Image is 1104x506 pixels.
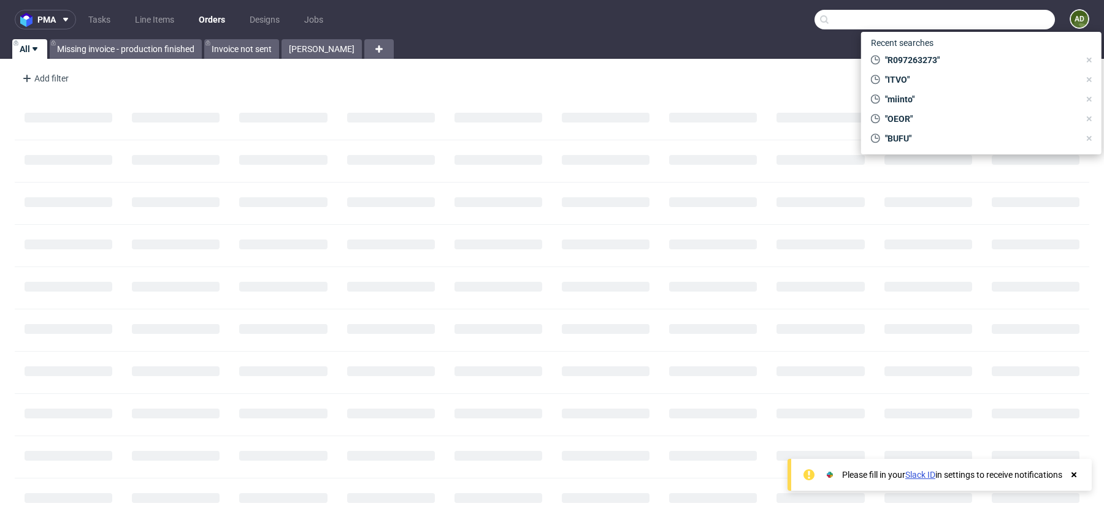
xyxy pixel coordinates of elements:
[17,69,71,88] div: Add filter
[1071,10,1088,28] figcaption: ad
[880,74,1079,86] span: "ITVO"
[282,39,362,59] a: [PERSON_NAME]
[866,33,938,53] span: Recent searches
[824,469,836,481] img: Slack
[204,39,279,59] a: Invoice not sent
[81,10,118,29] a: Tasks
[20,13,37,27] img: logo
[880,113,1079,125] span: "OEOR"
[37,15,56,24] span: pma
[191,10,232,29] a: Orders
[905,470,935,480] a: Slack ID
[880,132,1079,145] span: "BUFU"
[128,10,182,29] a: Line Items
[15,10,76,29] button: pma
[880,54,1079,66] span: "R097263273"
[842,469,1062,481] div: Please fill in your in settings to receive notifications
[12,39,47,59] a: All
[297,10,331,29] a: Jobs
[50,39,202,59] a: Missing invoice - production finished
[242,10,287,29] a: Designs
[880,93,1079,105] span: "miinto"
